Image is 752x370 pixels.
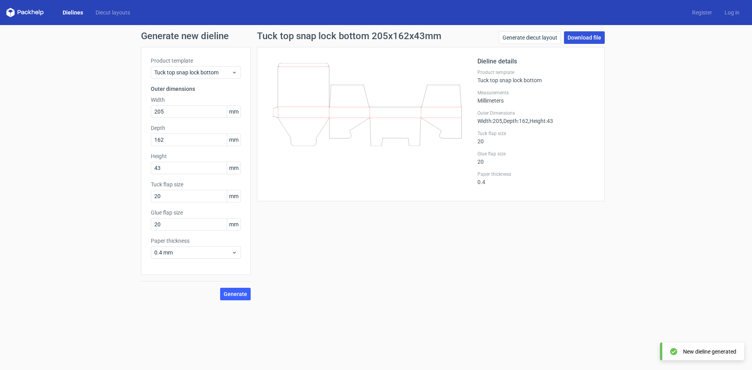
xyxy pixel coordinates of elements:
[151,124,241,132] label: Depth
[477,130,595,137] label: Tuck flap size
[477,69,595,83] div: Tuck top snap lock bottom
[151,85,241,93] h3: Outer dimensions
[564,31,605,44] a: Download file
[477,171,595,177] label: Paper thickness
[227,134,240,146] span: mm
[224,291,247,297] span: Generate
[154,249,231,256] span: 0.4 mm
[154,69,231,76] span: Tuck top snap lock bottom
[686,9,718,16] a: Register
[477,110,595,116] label: Outer Dimensions
[227,162,240,174] span: mm
[151,209,241,217] label: Glue flap size
[257,31,441,41] h1: Tuck top snap lock bottom 205x162x43mm
[151,152,241,160] label: Height
[718,9,746,16] a: Log in
[151,57,241,65] label: Product template
[227,190,240,202] span: mm
[477,130,595,144] div: 20
[56,9,89,16] a: Dielines
[477,151,595,157] label: Glue flap size
[477,90,595,96] label: Measurements
[220,288,251,300] button: Generate
[151,180,241,188] label: Tuck flap size
[477,90,595,104] div: Millimeters
[141,31,611,41] h1: Generate new dieline
[502,118,528,124] span: , Depth : 162
[477,57,595,66] h2: Dieline details
[227,218,240,230] span: mm
[683,348,736,356] div: New dieline generated
[89,9,136,16] a: Diecut layouts
[477,69,595,76] label: Product template
[528,118,553,124] span: , Height : 43
[151,96,241,104] label: Width
[151,237,241,245] label: Paper thickness
[499,31,561,44] a: Generate diecut layout
[477,151,595,165] div: 20
[477,118,502,124] span: Width : 205
[227,106,240,117] span: mm
[477,171,595,185] div: 0.4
